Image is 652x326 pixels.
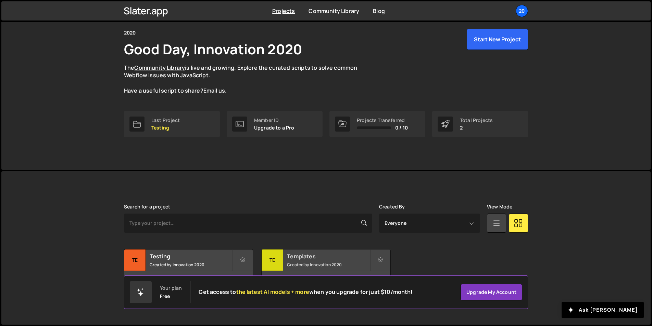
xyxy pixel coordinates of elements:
[287,253,369,260] h2: Templates
[379,204,405,209] label: Created By
[395,125,408,131] span: 0 / 10
[203,87,225,94] a: Email us
[124,249,253,292] a: Te Testing Created by Innovation 2020 2 pages, last updated by Innovation 2020 [DATE]
[272,7,295,15] a: Projects
[262,271,390,291] div: 23 pages, last updated by Innovation 2020 over [DATE]
[124,64,371,95] p: The is live and growing. Explore the curated scripts to solve common Webflow issues with JavaScri...
[460,118,493,123] div: Total Projects
[261,249,390,292] a: Te Templates Created by Innovation 2020 23 pages, last updated by Innovation 2020 over [DATE]
[373,7,385,15] a: Blog
[487,204,512,209] label: View Mode
[357,118,408,123] div: Projects Transferred
[124,249,146,271] div: Te
[124,40,302,58] h1: Good Day, Innovation 2020
[199,289,413,295] h2: Get access to when you upgrade for just $10/month!
[460,125,493,131] p: 2
[254,118,294,123] div: Member ID
[236,288,309,296] span: the latest AI models + more
[134,64,185,71] a: Community Library
[287,262,369,268] small: Created by Innovation 2020
[124,271,253,291] div: 2 pages, last updated by Innovation 2020 [DATE]
[254,125,294,131] p: Upgrade to a Pro
[124,111,220,137] a: Last Project Testing
[262,249,283,271] div: Te
[309,7,359,15] a: Community Library
[124,214,372,233] input: Type your project...
[150,253,232,260] h2: Testing
[124,29,136,37] div: 2020
[160,294,170,299] div: Free
[151,118,180,123] div: Last Project
[516,5,528,17] a: 20
[461,284,522,300] a: Upgrade my account
[467,29,528,50] button: Start New Project
[151,125,180,131] p: Testing
[124,204,170,209] label: Search for a project
[562,302,644,318] button: Ask [PERSON_NAME]
[160,285,182,291] div: Your plan
[150,262,232,268] small: Created by Innovation 2020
